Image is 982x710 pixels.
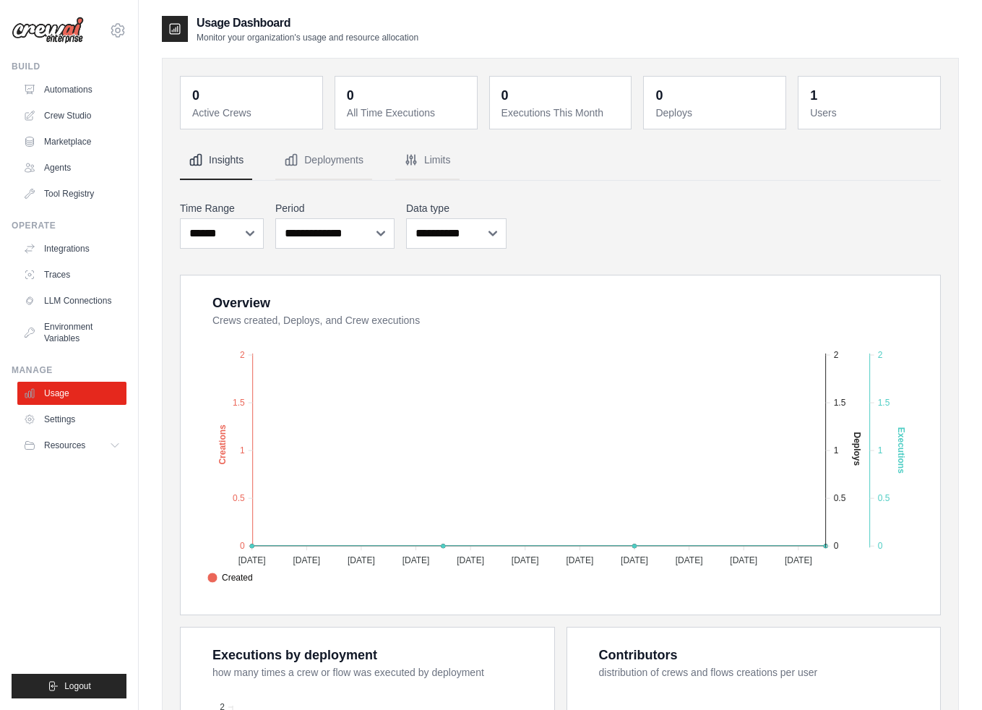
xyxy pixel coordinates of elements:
tspan: 0.5 [233,493,245,503]
dt: Users [810,106,931,120]
dt: Executions This Month [501,106,623,120]
img: Logo [12,17,84,44]
tspan: 0 [240,541,245,551]
a: Traces [17,263,126,286]
a: Marketplace [17,130,126,153]
div: 1 [810,85,817,106]
dt: distribution of crews and flows creations per user [599,665,923,680]
span: Logout [64,680,91,692]
div: 0 [655,85,663,106]
label: Time Range [180,201,264,215]
tspan: 2 [240,350,245,360]
h2: Usage Dashboard [197,14,418,32]
dt: Active Crews [192,106,314,120]
button: Logout [12,674,126,698]
tspan: [DATE] [512,555,539,565]
div: Overview [212,293,270,313]
tspan: [DATE] [730,555,757,565]
a: Integrations [17,237,126,260]
label: Data type [406,201,507,215]
span: Created [207,571,253,584]
a: Settings [17,408,126,431]
button: Deployments [275,141,372,180]
tspan: [DATE] [293,555,320,565]
dt: Crews created, Deploys, and Crew executions [212,313,923,328]
tspan: [DATE] [785,555,812,565]
a: Agents [17,156,126,179]
tspan: [DATE] [566,555,593,565]
tspan: 0.5 [878,493,890,503]
a: Automations [17,78,126,101]
tspan: 1.5 [233,398,245,408]
text: Deploys [852,432,862,466]
tspan: [DATE] [402,555,430,565]
dt: Deploys [655,106,777,120]
label: Period [275,201,395,215]
tspan: 1 [834,445,839,455]
text: Creations [217,424,228,465]
div: Manage [12,364,126,376]
a: Crew Studio [17,104,126,127]
tspan: 1.5 [834,398,846,408]
div: 0 [501,85,509,106]
button: Limits [395,141,460,180]
p: Monitor your organization's usage and resource allocation [197,32,418,43]
div: 0 [347,85,354,106]
dt: All Time Executions [347,106,468,120]
tspan: 1.5 [878,398,890,408]
a: Usage [17,382,126,405]
span: Resources [44,440,85,451]
text: Executions [896,427,906,474]
button: Resources [17,434,126,457]
tspan: [DATE] [621,555,648,565]
tspan: 2 [834,350,839,360]
div: Contributors [599,645,678,665]
nav: Tabs [180,141,941,180]
dt: how many times a crew or flow was executed by deployment [212,665,537,680]
div: Build [12,61,126,72]
a: Tool Registry [17,182,126,205]
tspan: 0 [878,541,883,551]
div: Executions by deployment [212,645,377,665]
button: Insights [180,141,252,180]
tspan: 1 [240,445,245,455]
tspan: [DATE] [676,555,703,565]
tspan: [DATE] [238,555,266,565]
tspan: 2 [878,350,883,360]
div: Operate [12,220,126,231]
tspan: [DATE] [348,555,375,565]
a: LLM Connections [17,289,126,312]
a: Environment Variables [17,315,126,350]
div: 0 [192,85,199,106]
tspan: 0 [834,541,839,551]
tspan: [DATE] [457,555,484,565]
tspan: 1 [878,445,883,455]
tspan: 0.5 [834,493,846,503]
